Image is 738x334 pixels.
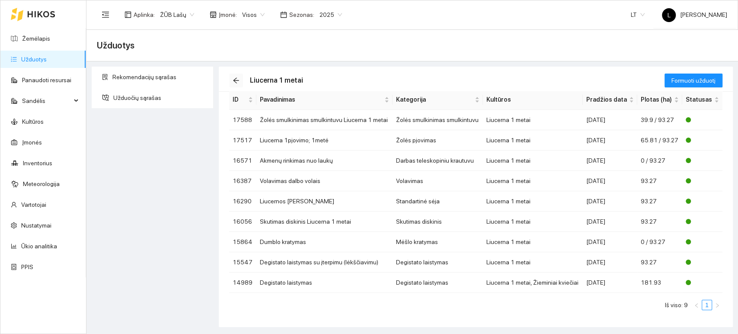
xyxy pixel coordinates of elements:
[229,273,256,293] td: 14989
[686,95,712,104] span: Statusas
[256,151,393,171] td: Akmenų rinkimas nuo laukų
[256,90,393,110] th: this column's title is Pavadinimas,this column is sortable
[641,238,665,245] span: 0 / 93.27
[229,212,256,232] td: 16056
[23,180,60,187] a: Meteorologija
[256,110,393,130] td: Žolės smulkinimas smulkintuvu Liucerna 1 metai
[280,11,287,18] span: calendar
[134,10,155,19] span: Aplinka :
[23,160,52,167] a: Inventorius
[125,11,131,18] span: layout
[97,39,134,52] span: Užduotys
[97,6,114,23] button: menu-fold
[712,300,722,310] button: right
[256,130,393,151] td: Liucerna 1pjovimo; 1metė
[229,232,256,252] td: 15864
[21,263,33,270] a: PPIS
[483,171,583,191] td: Liucerna 1 metai
[483,252,583,273] td: Liucerna 1 metai
[393,151,483,171] td: Darbas teleskopiniu krautuvu
[256,252,393,273] td: Degistato laistymas su įterpimu (lėkščiavimu)
[682,90,722,110] th: this column's title is Statusas,this column is sortable
[21,56,47,63] a: Užduotys
[242,8,265,21] span: Visos
[637,212,682,232] td: 93.27
[230,77,243,84] span: arrow-left
[393,110,483,130] td: Žolės smulkinimas smulkintuvu
[393,191,483,212] td: Standartinė sėja
[637,90,682,110] th: this column's title is Plotas (ha),this column is sortable
[219,10,237,19] span: Įmonė :
[483,273,583,293] td: Liucerna 1 metai, Žieminiai kviečiai
[665,300,688,310] li: Iš viso: 9
[256,273,393,293] td: Degistato laistymas
[256,212,393,232] td: Skutimas diskinis Liucerna 1 metai
[229,252,256,273] td: 15547
[665,74,722,87] button: Formuoti užduotį
[668,8,671,22] span: L
[21,243,57,250] a: Ūkio analitika
[586,257,634,267] div: [DATE]
[586,196,634,206] div: [DATE]
[22,92,71,109] span: Sandėlis
[229,130,256,151] td: 17517
[691,300,702,310] li: Atgal
[586,278,634,287] div: [DATE]
[586,135,634,145] div: [DATE]
[641,137,678,144] span: 65.81 / 93.27
[586,176,634,186] div: [DATE]
[393,273,483,293] td: Degistato laistymas
[586,237,634,247] div: [DATE]
[256,232,393,252] td: Dumblo kratymas
[393,171,483,191] td: Volavimas
[102,11,109,19] span: menu-fold
[256,191,393,212] td: Liucernos [PERSON_NAME]
[702,300,712,310] a: 1
[393,252,483,273] td: Degistato laistymas
[102,74,108,80] span: solution
[712,300,722,310] li: Pirmyn
[483,110,583,130] td: Liucerna 1 metai
[160,8,194,21] span: ŽŪB Lašų
[229,191,256,212] td: 16290
[256,171,393,191] td: Volavimas dalbo volais
[21,201,46,208] a: Vartotojai
[702,300,712,310] li: 1
[233,95,246,104] span: ID
[229,110,256,130] td: 17588
[637,171,682,191] td: 93.27
[113,89,207,106] span: Užduočių sąrašas
[483,151,583,171] td: Liucerna 1 metai
[715,303,720,308] span: right
[393,130,483,151] td: Žolės pjovimas
[483,191,583,212] td: Liucerna 1 metai
[396,95,473,104] span: Kategorija
[260,95,383,104] span: Pavadinimas
[289,10,314,19] span: Sezonas :
[229,171,256,191] td: 16387
[586,156,634,165] div: [DATE]
[641,95,672,104] span: Plotas (ha)
[21,222,51,229] a: Nustatymai
[393,212,483,232] td: Skutimas diskinis
[641,116,674,123] span: 39.9 / 93.27
[22,139,42,146] a: Įmonės
[662,11,727,18] span: [PERSON_NAME]
[641,157,665,164] span: 0 / 93.27
[319,8,342,21] span: 2025
[637,273,682,293] td: 181.93
[483,212,583,232] td: Liucerna 1 metai
[22,77,71,83] a: Panaudoti resursai
[637,191,682,212] td: 93.27
[393,232,483,252] td: Mėšlo kratymas
[583,90,637,110] th: this column's title is Pradžios data,this column is sortable
[250,75,303,86] div: Liucerna 1 metai
[229,151,256,171] td: 16571
[393,90,483,110] th: this column's title is Kategorija,this column is sortable
[112,68,207,86] span: Rekomendacijų sąrašas
[483,90,583,110] th: Kultūros
[586,115,634,125] div: [DATE]
[22,35,50,42] a: Žemėlapis
[631,8,645,21] span: LT
[210,11,217,18] span: shop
